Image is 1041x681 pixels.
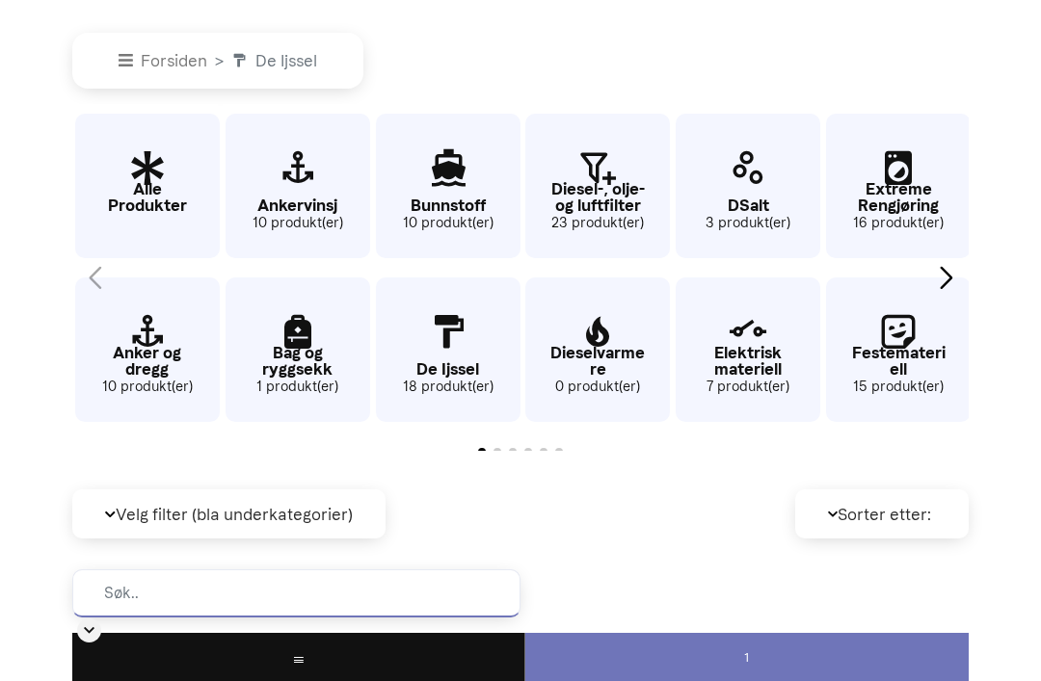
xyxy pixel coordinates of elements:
div: 10 / 62 [673,268,818,427]
span: Go to slide 3 [509,448,517,456]
div: 4 / 62 [223,268,368,427]
p: Alle Produkter [75,181,220,214]
div: 3 / 62 [223,104,368,263]
div: 6 / 62 [373,268,519,427]
p: Sorter etter: [795,489,969,538]
small: 16 produkt(er) [826,213,971,234]
input: Søk.. [72,569,520,617]
small: 0 produkt(er) [525,377,670,398]
span: De Ijssel [231,51,317,70]
small: 10 produkt(er) [376,213,520,234]
span: Go to slide 1 [478,448,486,456]
span: Go to slide 5 [540,448,547,456]
small: 7 produkt(er) [676,377,820,398]
p: Festemateriell [826,345,971,378]
div: 2 / 62 [72,268,218,427]
p: Elektrisk materiell [676,345,820,378]
p: Bunnstoff [376,197,520,214]
small: 15 produkt(er) [826,377,971,398]
small: 1 produkt(er) [226,377,370,398]
small: 10 produkt(er) [226,213,370,234]
nav: breadcrumb [72,33,969,89]
div: 9 / 62 [673,104,818,263]
small: 23 produkt(er) [525,213,670,234]
p: Velg filter (bla underkategorier) [72,489,386,538]
p: Anker og dregg [75,345,220,378]
small: 18 produkt(er) [376,377,520,398]
p: Extreme Rengjøring [826,181,971,214]
div: Skjul sidetall [77,618,101,642]
div: 12 / 62 [823,268,969,427]
span: Go to slide 2 [494,448,501,456]
p: DSalt [676,197,820,214]
div: 5 / 62 [373,104,519,263]
div: 7 / 62 [522,104,668,263]
p: Ankervinsj [226,197,370,214]
div: Next slide [933,256,959,299]
small: 10 produkt(er) [75,377,220,398]
div: 11 / 62 [823,104,969,263]
span: Go to slide 4 [524,448,532,456]
small: 3 produkt(er) [676,213,820,234]
div: 8 / 62 [522,268,668,427]
div: 1 [524,633,970,681]
a: Forsiden [119,51,207,70]
div: 1 / 62 [72,104,218,263]
p: De Ijssel [376,361,520,378]
p: Bag og ryggsekk [226,345,370,378]
p: Diesel-, olje- og luftfilter [525,181,670,214]
span: Go to slide 6 [555,448,563,456]
p: Dieselvarmere [525,345,670,378]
